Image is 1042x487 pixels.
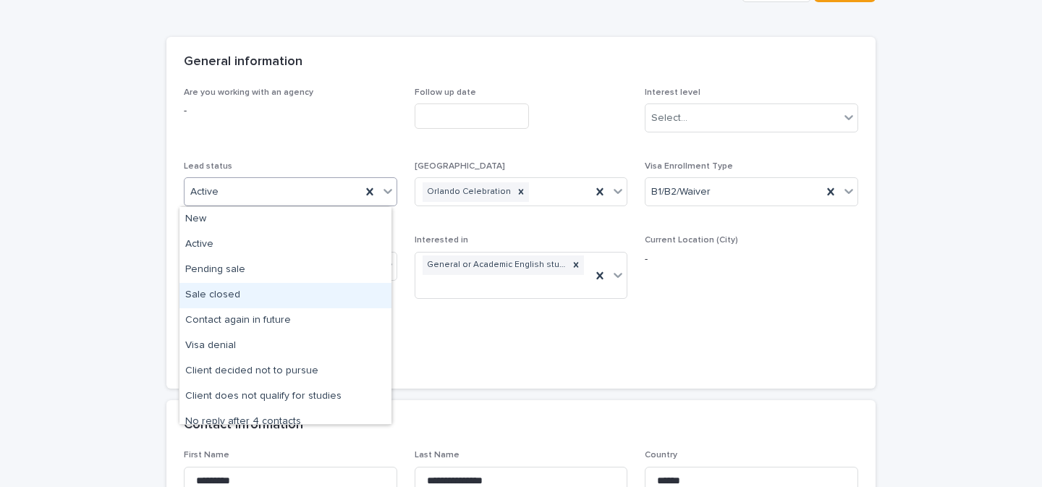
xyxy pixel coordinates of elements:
div: No reply after 4 contacts [179,410,391,435]
div: Select... [651,111,687,126]
span: First Name [184,451,229,460]
span: Lead status [184,162,232,171]
span: [GEOGRAPHIC_DATA] [415,162,505,171]
div: Client does not qualify for studies [179,384,391,410]
span: Country [645,451,677,460]
div: New [179,207,391,232]
span: Follow up date [415,88,476,97]
div: General or Academic English studies [423,255,569,275]
p: - [184,103,397,119]
h2: General information [184,54,302,70]
span: Active [190,185,219,200]
div: Pending sale [179,258,391,283]
div: Sale closed [179,283,391,308]
div: Orlando Celebration [423,182,513,202]
span: Last Name [415,451,459,460]
h2: Contact information [184,418,303,433]
span: B1/B2/Waiver [651,185,711,200]
div: Contact again in future [179,308,391,334]
div: Client decided not to pursue [179,359,391,384]
p: - [645,252,858,267]
span: Are you working with an agency [184,88,313,97]
span: Visa Enrollment Type [645,162,733,171]
span: Interest level [645,88,700,97]
span: Current Location (City) [645,236,738,245]
span: Interested in [415,236,468,245]
div: Visa denial [179,334,391,359]
div: Active [179,232,391,258]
